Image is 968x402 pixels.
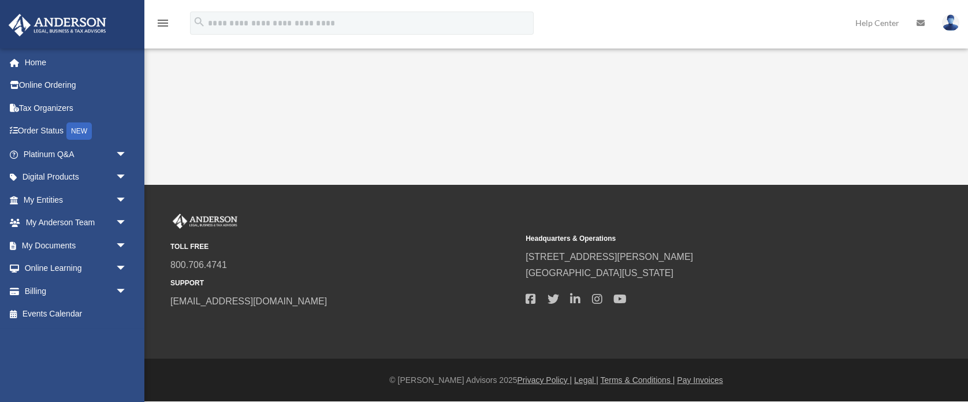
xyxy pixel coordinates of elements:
a: Pay Invoices [677,375,723,385]
span: arrow_drop_down [116,211,139,235]
a: Tax Organizers [8,96,144,120]
div: NEW [66,122,92,140]
a: My Entitiesarrow_drop_down [8,188,144,211]
img: Anderson Advisors Platinum Portal [170,214,240,229]
a: Terms & Conditions | [601,375,675,385]
span: arrow_drop_down [116,188,139,212]
a: My Documentsarrow_drop_down [8,234,144,257]
span: arrow_drop_down [116,280,139,303]
span: arrow_drop_down [116,234,139,258]
i: search [193,16,206,28]
a: 800.706.4741 [170,260,227,270]
a: Digital Productsarrow_drop_down [8,166,144,189]
a: [EMAIL_ADDRESS][DOMAIN_NAME] [170,296,327,306]
a: [GEOGRAPHIC_DATA][US_STATE] [526,268,673,278]
span: arrow_drop_down [116,166,139,189]
a: Order StatusNEW [8,120,144,143]
small: Headquarters & Operations [526,233,873,245]
span: arrow_drop_down [116,143,139,166]
a: [STREET_ADDRESS][PERSON_NAME] [526,252,693,262]
a: Home [8,51,144,74]
img: User Pic [942,14,959,31]
a: Platinum Q&Aarrow_drop_down [8,143,144,166]
a: Billingarrow_drop_down [8,280,144,303]
a: Online Learningarrow_drop_down [8,257,144,280]
a: My Anderson Teamarrow_drop_down [8,211,144,234]
div: © [PERSON_NAME] Advisors 2025 [144,373,968,388]
span: arrow_drop_down [116,257,139,281]
a: Legal | [574,375,598,385]
a: Online Ordering [8,74,144,97]
a: Events Calendar [8,303,144,326]
small: SUPPORT [170,277,517,289]
a: menu [156,20,170,30]
small: TOLL FREE [170,241,517,253]
i: menu [156,16,170,30]
a: Privacy Policy | [517,375,572,385]
img: Anderson Advisors Platinum Portal [5,14,110,36]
